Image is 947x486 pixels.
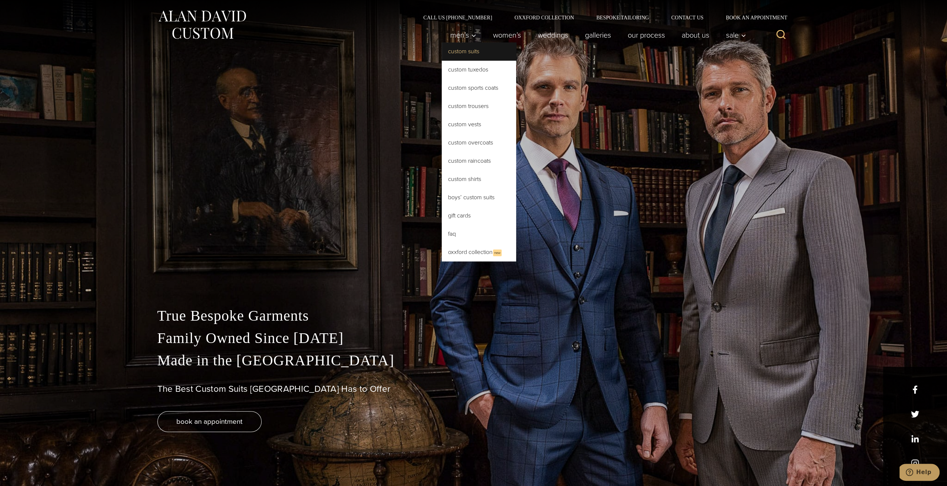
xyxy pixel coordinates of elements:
a: linkedin [911,435,919,443]
a: Custom Overcoats [442,134,516,152]
span: New [493,250,502,256]
a: Custom Trousers [442,97,516,115]
a: Custom Shirts [442,170,516,188]
p: True Bespoke Garments Family Owned Since [DATE] Made in the [GEOGRAPHIC_DATA] [157,305,790,372]
a: About Us [673,28,717,42]
a: Boys’ Custom Suits [442,188,516,206]
img: Alan David Custom [157,8,247,41]
a: facebook [911,385,919,394]
a: Gift Cards [442,207,516,225]
a: Custom Raincoats [442,152,516,170]
a: FAQ [442,225,516,243]
a: weddings [529,28,576,42]
a: x/twitter [911,410,919,418]
nav: Secondary Navigation [412,15,790,20]
button: View Search Form [772,26,790,44]
a: Custom Sports Coats [442,79,516,97]
a: Bespoke Tailoring [585,15,660,20]
a: Contact Us [660,15,715,20]
a: Oxxford Collection [503,15,585,20]
a: Book an Appointment [714,15,790,20]
span: book an appointment [176,416,243,427]
a: Galleries [576,28,619,42]
a: Custom Tuxedos [442,61,516,79]
button: Men’s sub menu toggle [442,28,484,42]
nav: Primary Navigation [442,28,750,42]
a: Women’s [484,28,529,42]
a: Oxxford CollectionNew [442,243,516,261]
a: instagram [911,459,919,467]
a: book an appointment [157,411,262,432]
a: Our Process [619,28,673,42]
a: Custom Suits [442,42,516,60]
iframe: Opens a widget where you can chat to one of our agents [899,464,940,482]
a: Call Us [PHONE_NUMBER] [412,15,503,20]
button: Sale sub menu toggle [717,28,750,42]
a: Custom Vests [442,115,516,133]
h1: The Best Custom Suits [GEOGRAPHIC_DATA] Has to Offer [157,384,790,394]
